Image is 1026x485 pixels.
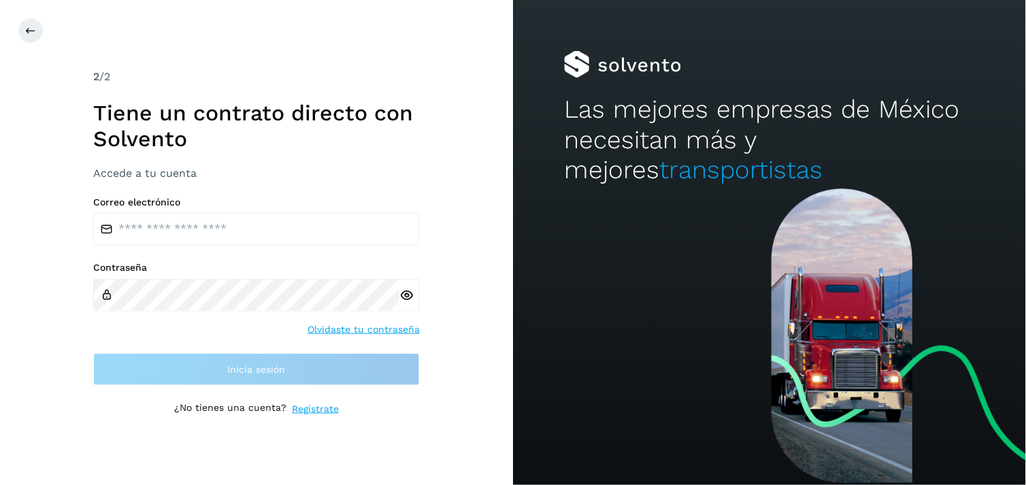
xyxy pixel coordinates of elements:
span: transportistas [659,155,823,184]
p: ¿No tienes una cuenta? [174,402,286,416]
h2: Las mejores empresas de México necesitan más y mejores [564,95,974,185]
div: /2 [93,69,420,85]
h1: Tiene un contrato directo con Solvento [93,100,420,152]
button: Inicia sesión [93,353,420,386]
h3: Accede a tu cuenta [93,167,420,180]
label: Contraseña [93,262,420,273]
label: Correo electrónico [93,197,420,208]
a: Olvidaste tu contraseña [308,322,420,337]
span: 2 [93,70,99,83]
a: Regístrate [292,402,339,416]
span: Inicia sesión [228,365,286,374]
